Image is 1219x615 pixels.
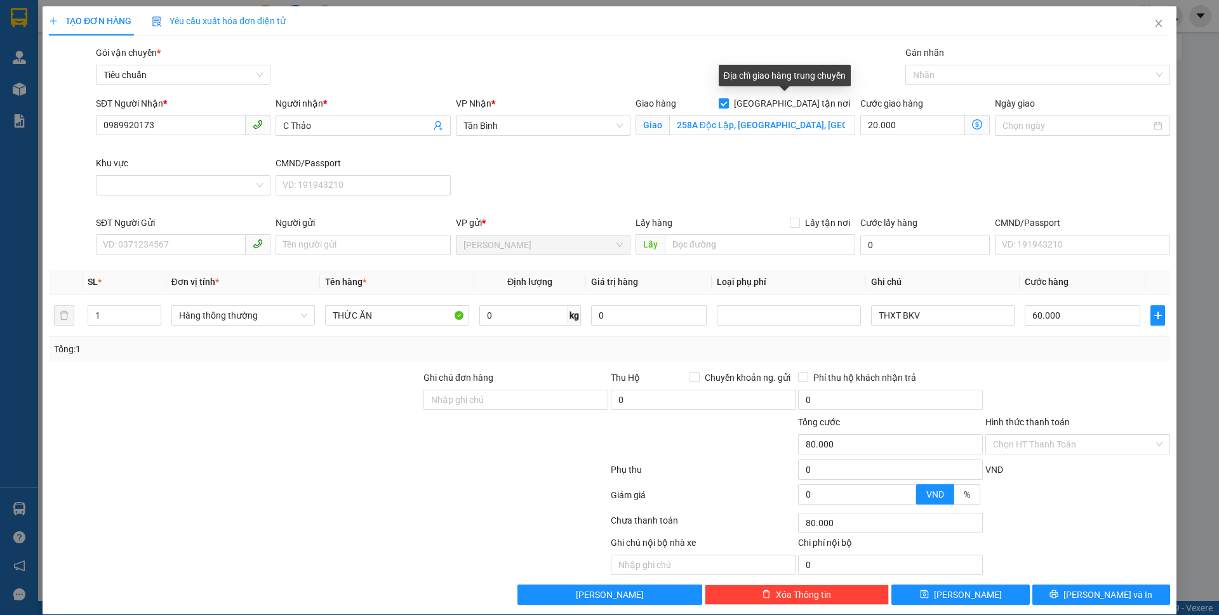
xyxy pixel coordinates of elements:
[325,277,366,287] span: Tên hàng
[49,16,131,26] span: TẠO ĐƠN HÀNG
[276,216,450,230] div: Người gửi
[591,277,638,287] span: Giá trị hàng
[576,588,644,602] span: [PERSON_NAME]
[860,218,917,228] label: Cước lấy hàng
[1049,590,1058,600] span: printer
[808,371,921,385] span: Phí thu hộ khách nhận trả
[995,216,1169,230] div: CMND/Passport
[456,98,491,109] span: VP Nhận
[611,536,796,555] div: Ghi chú nội bộ nhà xe
[905,48,944,58] label: Gán nhãn
[276,156,450,170] div: CMND/Passport
[871,305,1015,326] input: Ghi Chú
[798,417,840,427] span: Tổng cước
[705,585,889,605] button: deleteXóa Thông tin
[934,588,1002,602] span: [PERSON_NAME]
[1032,585,1170,605] button: printer[PERSON_NAME] và In
[972,119,982,129] span: dollar-circle
[985,417,1070,427] label: Hình thức thanh toán
[860,115,965,135] input: Cước giao hàng
[96,156,270,170] div: Khu vực
[152,16,286,26] span: Yêu cầu xuất hóa đơn điện tử
[762,590,771,600] span: delete
[920,590,929,600] span: save
[1154,18,1164,29] span: close
[636,115,669,135] span: Giao
[636,234,665,255] span: Lấy
[665,234,855,255] input: Dọc đường
[1063,588,1152,602] span: [PERSON_NAME] và In
[507,277,552,287] span: Định lượng
[1151,310,1164,321] span: plus
[669,115,855,135] input: Giao tận nơi
[463,235,623,255] span: Cư Kuin
[171,277,219,287] span: Đơn vị tính
[423,390,608,410] input: Ghi chú đơn hàng
[152,17,162,27] img: icon
[179,306,307,325] span: Hàng thông thường
[433,121,443,131] span: user-add
[517,585,702,605] button: [PERSON_NAME]
[103,65,263,84] span: Tiêu chuẩn
[636,218,672,228] span: Lấy hàng
[591,305,707,326] input: 0
[985,465,1003,475] span: VND
[611,555,796,575] input: Nhập ghi chú
[776,588,831,602] span: Xóa Thông tin
[253,119,263,129] span: phone
[860,98,923,109] label: Cước giao hàng
[88,277,98,287] span: SL
[798,536,983,555] div: Chi phí nội bộ
[49,17,58,25] span: plus
[609,513,797,536] div: Chưa thanh toán
[463,116,623,135] span: Tân Bình
[700,371,796,385] span: Chuyển khoản ng. gửi
[253,239,263,249] span: phone
[609,463,797,485] div: Phụ thu
[1141,6,1176,42] button: Close
[1150,305,1164,326] button: plus
[1003,119,1150,133] input: Ngày giao
[54,342,470,356] div: Tổng: 1
[609,488,797,510] div: Giảm giá
[860,235,990,255] input: Cước lấy hàng
[456,216,630,230] div: VP gửi
[54,305,74,326] button: delete
[1025,277,1069,287] span: Cước hàng
[926,489,944,499] span: VND
[729,96,855,110] span: [GEOGRAPHIC_DATA] tận nơi
[719,65,851,86] div: Địa chỉ giao hàng trung chuyển
[712,270,865,294] th: Loại phụ phí
[423,373,493,383] label: Ghi chú đơn hàng
[276,96,450,110] div: Người nhận
[866,270,1020,294] th: Ghi chú
[964,489,970,499] span: %
[96,96,270,110] div: SĐT Người Nhận
[611,373,640,383] span: Thu Hộ
[891,585,1029,605] button: save[PERSON_NAME]
[96,216,270,230] div: SĐT Người Gửi
[800,216,855,230] span: Lấy tận nơi
[96,48,161,58] span: Gói vận chuyển
[568,305,581,326] span: kg
[995,98,1035,109] label: Ngày giao
[325,305,469,326] input: VD: Bàn, Ghế
[636,98,676,109] span: Giao hàng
